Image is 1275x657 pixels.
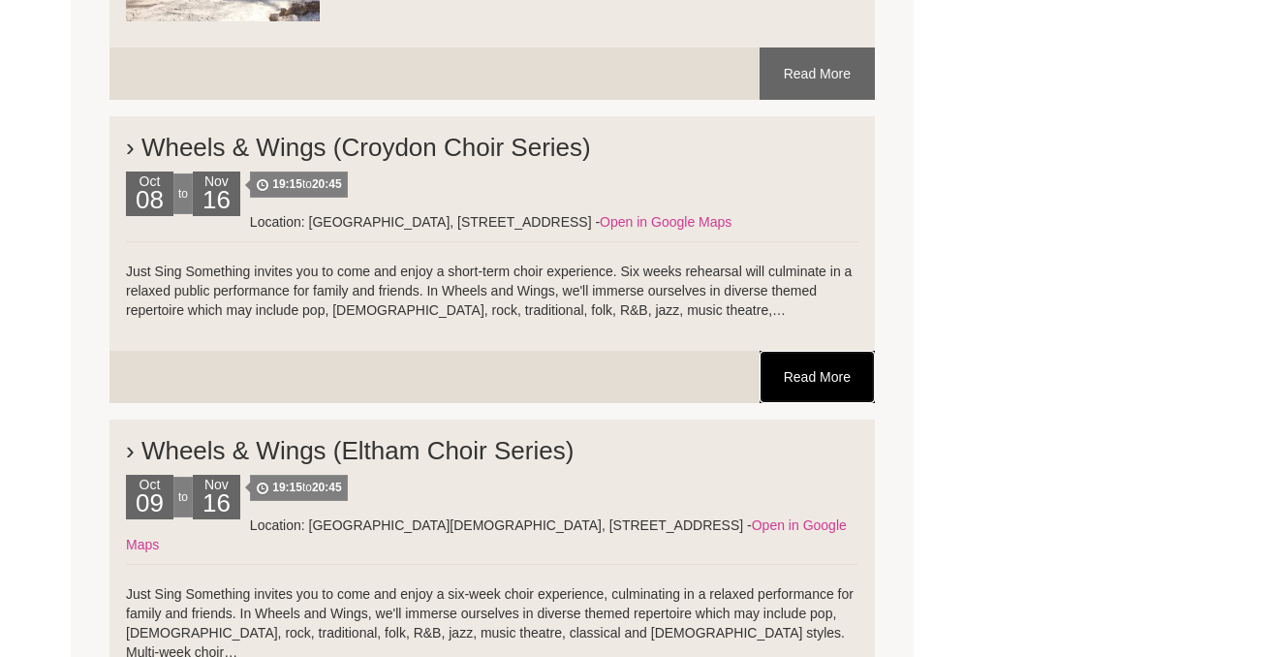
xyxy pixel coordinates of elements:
[272,481,302,494] strong: 19:15
[760,47,875,100] a: Read More
[600,214,731,230] a: Open in Google Maps
[198,191,235,216] h2: 16
[126,475,173,519] div: Oct
[126,262,858,320] p: Just Sing Something invites you to come and enjoy a short-term choir experience. Six weeks rehear...
[126,417,858,475] h2: › Wheels & Wings (Eltham Choir Series)
[250,475,348,501] span: to
[126,113,858,172] h2: › Wheels & Wings (Croydon Choir Series)
[173,477,193,517] div: to
[250,172,348,198] span: to
[312,177,342,191] strong: 20:45
[126,172,173,216] div: Oct
[126,517,847,552] a: Open in Google Maps
[126,516,858,554] div: Location: [GEOGRAPHIC_DATA][DEMOGRAPHIC_DATA], [STREET_ADDRESS] -
[131,191,169,216] h2: 08
[126,212,858,232] div: Location: [GEOGRAPHIC_DATA], [STREET_ADDRESS] -
[198,494,235,519] h2: 16
[193,172,240,216] div: Nov
[193,475,240,519] div: Nov
[173,173,193,214] div: to
[312,481,342,494] strong: 20:45
[760,351,875,403] a: Read More
[131,494,169,519] h2: 09
[272,177,302,191] strong: 19:15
